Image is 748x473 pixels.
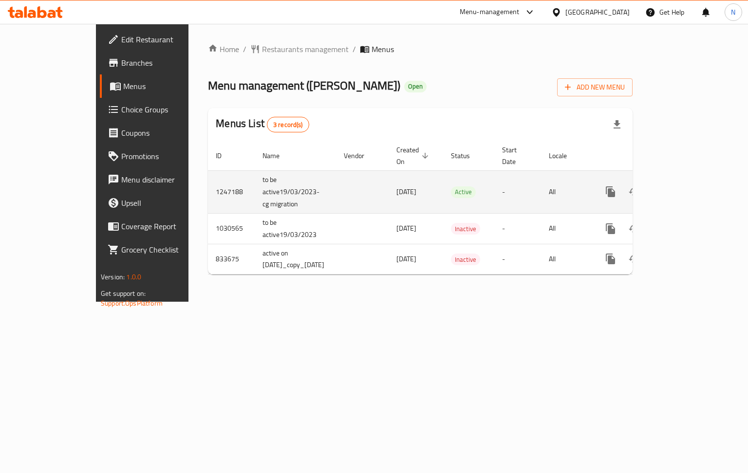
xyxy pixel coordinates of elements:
[262,43,349,55] span: Restaurants management
[121,150,213,162] span: Promotions
[121,220,213,232] span: Coverage Report
[216,150,234,162] span: ID
[208,213,255,244] td: 1030565
[121,57,213,69] span: Branches
[396,222,416,235] span: [DATE]
[100,28,221,51] a: Edit Restaurant
[100,74,221,98] a: Menus
[404,81,427,92] div: Open
[267,120,309,129] span: 3 record(s)
[451,254,480,265] span: Inactive
[126,271,141,283] span: 1.0.0
[565,81,625,93] span: Add New Menu
[208,43,239,55] a: Home
[262,150,292,162] span: Name
[622,217,646,240] button: Change Status
[541,244,591,274] td: All
[121,244,213,255] span: Grocery Checklist
[267,117,309,132] div: Total records count
[622,247,646,271] button: Change Status
[451,150,483,162] span: Status
[622,180,646,203] button: Change Status
[121,197,213,209] span: Upsell
[599,180,622,203] button: more
[100,238,221,261] a: Grocery Checklist
[353,43,356,55] li: /
[451,186,476,198] span: Active
[100,145,221,168] a: Promotions
[121,104,213,115] span: Choice Groups
[100,121,221,145] a: Coupons
[372,43,394,55] span: Menus
[121,174,213,185] span: Menu disclaimer
[541,170,591,213] td: All
[243,43,246,55] li: /
[494,170,541,213] td: -
[216,116,309,132] h2: Menus List
[100,168,221,191] a: Menu disclaimer
[208,244,255,274] td: 833675
[396,144,431,167] span: Created On
[451,223,480,235] span: Inactive
[100,215,221,238] a: Coverage Report
[599,247,622,271] button: more
[541,213,591,244] td: All
[123,80,213,92] span: Menus
[100,191,221,215] a: Upsell
[494,244,541,274] td: -
[731,7,735,18] span: N
[208,43,633,55] nav: breadcrumb
[599,217,622,240] button: more
[208,74,400,96] span: Menu management ( [PERSON_NAME] )
[100,98,221,121] a: Choice Groups
[396,253,416,265] span: [DATE]
[591,141,700,171] th: Actions
[101,287,146,300] span: Get support on:
[557,78,633,96] button: Add New Menu
[494,213,541,244] td: -
[208,141,700,275] table: enhanced table
[344,150,377,162] span: Vendor
[100,51,221,74] a: Branches
[255,170,336,213] td: to be active19/03/2023-cg migration
[565,7,630,18] div: [GEOGRAPHIC_DATA]
[502,144,529,167] span: Start Date
[101,271,125,283] span: Version:
[549,150,580,162] span: Locale
[250,43,349,55] a: Restaurants management
[255,213,336,244] td: to be active19/03/2023
[121,127,213,139] span: Coupons
[404,82,427,91] span: Open
[255,244,336,274] td: active on [DATE]_copy_[DATE]
[396,185,416,198] span: [DATE]
[208,170,255,213] td: 1247188
[451,223,480,235] div: Inactive
[101,297,163,309] a: Support.OpsPlatform
[605,113,629,136] div: Export file
[121,34,213,45] span: Edit Restaurant
[460,6,520,18] div: Menu-management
